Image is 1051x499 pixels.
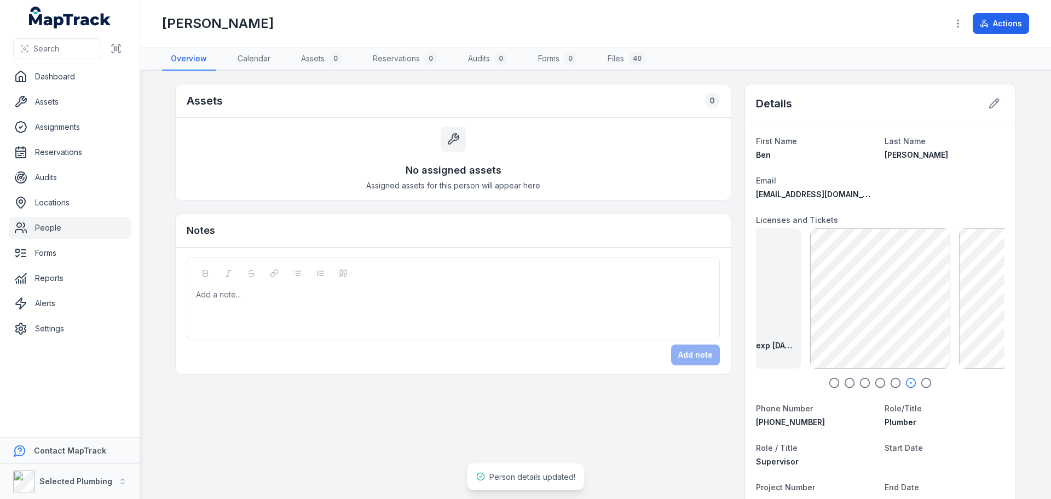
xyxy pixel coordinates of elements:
button: Actions [973,13,1029,34]
span: Person details updated! [489,472,575,481]
span: First Name [756,136,797,146]
a: Dashboard [9,66,131,88]
a: Assets0 [292,48,351,71]
button: Search [13,38,101,59]
a: Calendar [229,48,279,71]
span: [PHONE_NUMBER] [756,417,825,427]
a: Reservations [9,141,131,163]
a: Files40 [599,48,655,71]
a: People [9,217,131,239]
h1: [PERSON_NAME] [162,15,274,32]
span: Licenses and Tickets [756,215,838,225]
a: Settings [9,318,131,340]
a: MapTrack [29,7,111,28]
span: End Date [885,483,919,492]
h3: No assigned assets [406,163,501,178]
a: Alerts [9,292,131,314]
span: [EMAIL_ADDRESS][DOMAIN_NAME] [756,190,888,199]
div: 0 [494,52,507,65]
h3: Notes [187,223,215,238]
a: Audits [9,167,131,188]
a: Audits0 [459,48,516,71]
a: Overview [162,48,216,71]
strong: Contact MapTrack [34,446,106,455]
a: Assets [9,91,131,113]
span: Last Name [885,136,926,146]
div: 0 [424,52,437,65]
span: Role / Title [756,443,798,452]
a: Assignments [9,116,131,138]
span: Role/Title [885,404,922,413]
span: Plumber [885,417,916,427]
a: Forms [9,242,131,264]
span: Search [33,43,59,54]
span: Start Date [885,443,923,452]
div: 40 [628,52,646,65]
div: 0 [564,52,577,65]
div: 0 [329,52,342,65]
span: Supervisor [756,457,799,466]
span: Ben [756,150,771,159]
h2: Assets [187,93,223,108]
a: Reports [9,267,131,289]
div: 0 [704,93,720,108]
a: Reservations0 [364,48,446,71]
span: [PERSON_NAME] [885,150,948,159]
span: Email [756,176,776,185]
a: Locations [9,192,131,214]
a: Forms0 [529,48,586,71]
span: Phone Number [756,404,813,413]
span: Project Number [756,483,815,492]
strong: Selected Plumbing [39,477,112,486]
span: Assigned assets for this person will appear here [366,180,540,191]
h2: Details [756,96,792,111]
